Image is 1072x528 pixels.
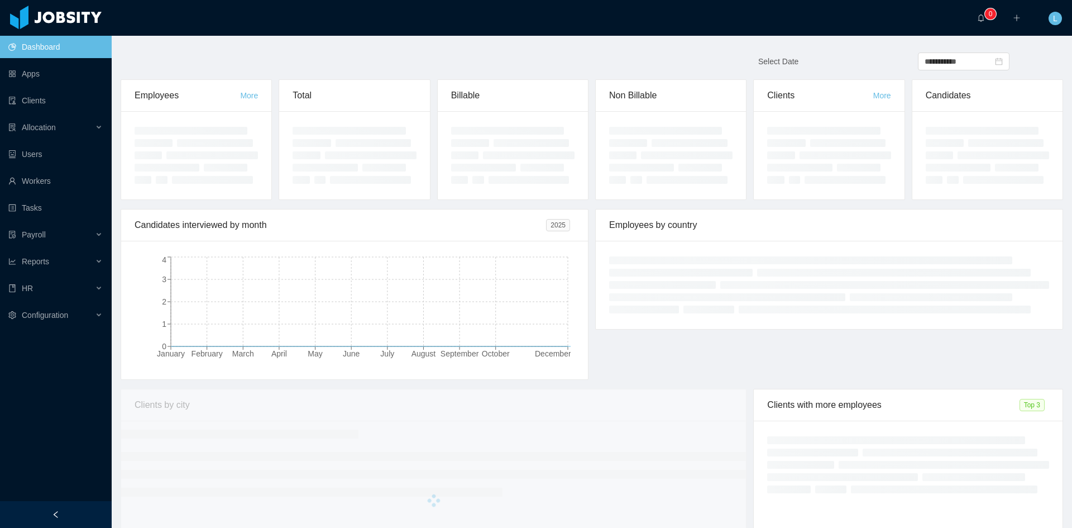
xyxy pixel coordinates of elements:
[1020,399,1045,411] span: Top 3
[8,258,16,265] i: icon: line-chart
[162,342,166,351] tspan: 0
[1013,14,1021,22] i: icon: plus
[985,8,996,20] sup: 0
[192,349,223,358] tspan: February
[135,80,240,111] div: Employees
[8,63,103,85] a: icon: appstoreApps
[8,311,16,319] i: icon: setting
[8,231,16,239] i: icon: file-protect
[1053,12,1057,25] span: L
[22,123,56,132] span: Allocation
[767,389,1019,421] div: Clients with more employees
[873,91,891,100] a: More
[535,349,571,358] tspan: December
[609,80,733,111] div: Non Billable
[411,349,436,358] tspan: August
[232,349,254,358] tspan: March
[8,36,103,58] a: icon: pie-chartDashboard
[8,197,103,219] a: icon: profileTasks
[162,275,166,284] tspan: 3
[162,320,166,329] tspan: 1
[22,311,68,320] span: Configuration
[22,284,33,293] span: HR
[162,255,166,264] tspan: 4
[767,80,873,111] div: Clients
[8,143,103,165] a: icon: robotUsers
[926,80,1049,111] div: Candidates
[451,80,575,111] div: Billable
[380,349,394,358] tspan: July
[240,91,258,100] a: More
[546,219,570,231] span: 2025
[8,284,16,292] i: icon: book
[441,349,479,358] tspan: September
[22,257,49,266] span: Reports
[135,210,546,241] div: Candidates interviewed by month
[293,80,416,111] div: Total
[308,349,322,358] tspan: May
[8,123,16,131] i: icon: solution
[22,230,46,239] span: Payroll
[977,14,985,22] i: icon: bell
[157,349,185,358] tspan: January
[8,89,103,112] a: icon: auditClients
[995,58,1003,65] i: icon: calendar
[609,210,1049,241] div: Employees by country
[271,349,287,358] tspan: April
[758,57,798,66] span: Select Date
[162,297,166,306] tspan: 2
[8,170,103,192] a: icon: userWorkers
[482,349,510,358] tspan: October
[343,349,360,358] tspan: June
